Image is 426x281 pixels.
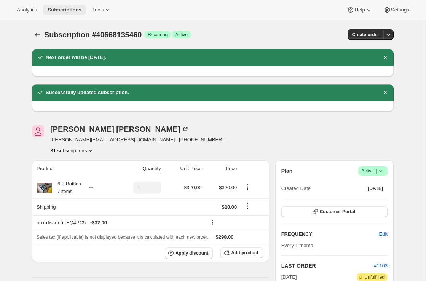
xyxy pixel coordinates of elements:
span: Settings [391,7,409,13]
span: Unfulfilled [364,274,385,280]
span: Emily Yuhas [32,125,44,137]
span: Active [361,167,385,175]
span: Every 1 month [281,243,313,248]
button: Help [342,5,377,15]
h2: Next order will be [DATE]. [46,54,106,61]
button: Tools [88,5,116,15]
h2: Successfully updated subscription. [46,89,129,96]
span: Customer Portal [320,209,355,215]
span: Subscriptions [48,7,81,13]
th: Unit Price [163,160,204,177]
h2: FREQUENCY [281,230,379,238]
h2: LAST ORDER [281,262,374,270]
button: Dismiss notification [380,87,391,98]
button: Product actions [50,147,94,154]
div: [PERSON_NAME] [PERSON_NAME] [50,125,189,133]
button: Settings [379,5,414,15]
button: Dismiss notification [380,52,391,63]
span: Apply discount [176,250,209,256]
h2: Plan [281,167,293,175]
th: Shipping [32,198,112,215]
span: Help [354,7,365,13]
small: 7 items [57,189,72,194]
span: - $32.00 [90,219,107,227]
span: [DATE] [281,273,297,281]
button: Customer Portal [281,206,388,217]
th: Product [32,160,112,177]
span: [DATE] [368,185,383,192]
span: $298.00 [216,234,234,240]
div: 6 + Bottles [52,180,81,195]
button: Subscriptions [32,29,43,40]
a: #1163 [374,263,388,268]
button: Edit [375,228,392,240]
span: Edit [379,230,388,238]
button: Add product [220,247,263,258]
span: Created Date [281,185,311,192]
span: Tools [92,7,104,13]
span: Active [175,32,188,38]
span: $320.00 [184,185,202,190]
button: #1163 [374,262,388,270]
th: Quantity [112,160,163,177]
span: Subscription #40668135460 [44,30,142,39]
span: Analytics [17,7,37,13]
span: Add product [231,250,258,256]
button: Create order [348,29,384,40]
button: Product actions [241,183,254,191]
th: Price [204,160,239,177]
span: Sales tax (if applicable) is not displayed because it is calculated with each new order. [37,235,208,240]
span: | [376,168,377,174]
button: Apply discount [165,247,213,259]
button: Shipping actions [241,202,254,210]
button: Subscriptions [43,5,86,15]
button: Analytics [12,5,41,15]
span: Recurring [148,32,168,38]
span: $320.00 [219,185,237,190]
span: Create order [352,32,379,38]
span: $10.00 [222,204,237,210]
span: [PERSON_NAME][EMAIL_ADDRESS][DOMAIN_NAME] · [PHONE_NUMBER] [50,136,223,144]
button: [DATE] [363,183,388,194]
div: box-discount-EQ4PC5 [37,219,202,227]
